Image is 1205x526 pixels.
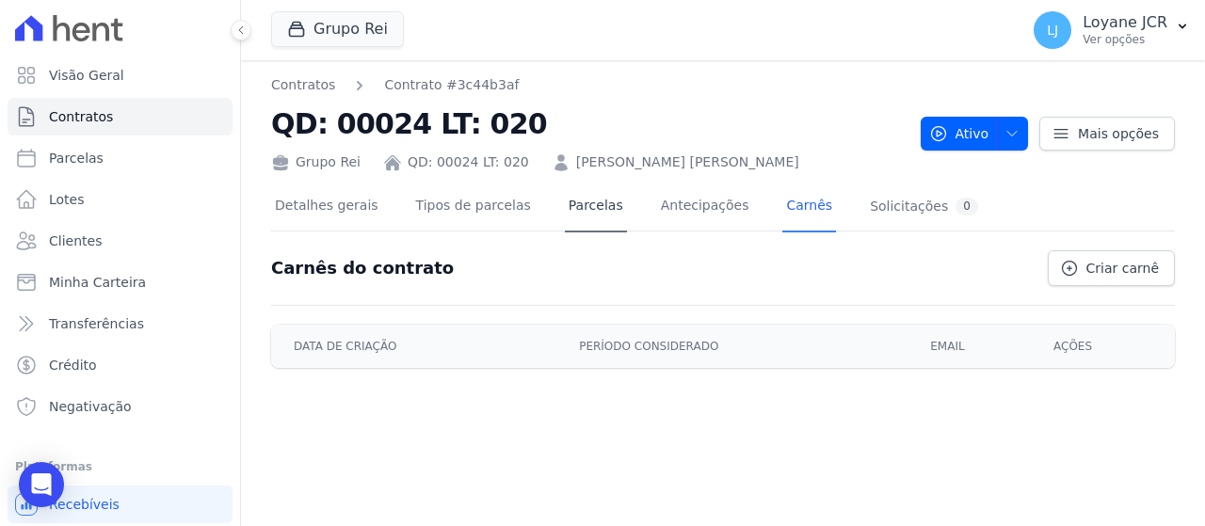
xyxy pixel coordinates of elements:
a: Solicitações0 [866,183,982,232]
a: Parcelas [565,183,627,232]
span: Mais opções [1078,124,1159,143]
span: Recebíveis [49,495,120,514]
nav: Breadcrumb [271,75,906,95]
th: Período considerado [568,325,919,368]
button: Ativo [921,117,1029,151]
span: Negativação [49,397,132,416]
span: Criar carnê [1086,259,1159,278]
th: Data de criação [271,325,568,368]
a: [PERSON_NAME] [PERSON_NAME] [576,152,799,172]
span: Lotes [49,190,85,209]
a: Contratos [8,98,233,135]
span: Ativo [929,117,989,151]
p: Loyane JCR [1083,13,1167,32]
h3: Carnês do contrato [271,257,454,279]
a: Lotes [8,181,233,218]
span: Minha Carteira [49,273,146,292]
span: Clientes [49,231,102,250]
a: Minha Carteira [8,263,233,301]
span: Visão Geral [49,66,124,85]
h2: QD: 00024 LT: 020 [271,103,906,145]
a: Contrato #3c44b3af [384,75,519,95]
span: Parcelas [49,149,104,167]
a: Clientes [8,222,233,260]
a: Visão Geral [8,56,233,94]
button: LJ Loyane JCR Ver opções [1019,4,1205,56]
p: Ver opções [1083,32,1167,47]
th: Email [919,325,1042,368]
div: 0 [956,198,978,215]
a: Carnês [782,183,836,232]
div: Open Intercom Messenger [19,462,64,507]
a: Criar carnê [1048,250,1175,286]
div: Plataformas [15,455,225,478]
a: Crédito [8,346,233,384]
div: Solicitações [870,198,978,215]
a: Mais opções [1039,117,1175,151]
a: Negativação [8,388,233,425]
a: Contratos [271,75,335,95]
span: LJ [1047,24,1058,37]
span: Crédito [49,356,97,375]
a: Detalhes gerais [271,183,382,232]
div: Grupo Rei [271,152,361,172]
a: QD: 00024 LT: 020 [408,152,529,172]
nav: Breadcrumb [271,75,519,95]
a: Parcelas [8,139,233,177]
th: Ações [1042,325,1175,368]
a: Transferências [8,305,233,343]
button: Grupo Rei [271,11,404,47]
a: Antecipações [657,183,753,232]
a: Tipos de parcelas [412,183,535,232]
span: Transferências [49,314,144,333]
a: Recebíveis [8,486,233,523]
span: Contratos [49,107,113,126]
